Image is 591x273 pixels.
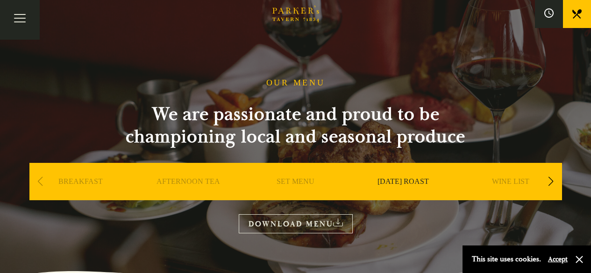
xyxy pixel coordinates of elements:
[29,163,132,228] div: 1 / 9
[109,103,483,148] h2: We are passionate and proud to be championing local and seasonal produce
[492,177,529,214] a: WINE LIST
[472,252,541,266] p: This site uses cookies.
[277,177,314,214] a: SET MENU
[575,255,584,264] button: Close and accept
[548,255,568,264] button: Accept
[545,171,557,192] div: Next slide
[137,163,240,228] div: 2 / 9
[157,177,220,214] a: AFTERNOON TEA
[34,171,47,192] div: Previous slide
[239,214,353,233] a: DOWNLOAD MENU
[377,177,429,214] a: [DATE] ROAST
[352,163,455,228] div: 4 / 9
[266,78,325,88] h1: OUR MENU
[244,163,347,228] div: 3 / 9
[58,177,103,214] a: BREAKFAST
[459,163,562,228] div: 5 / 9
